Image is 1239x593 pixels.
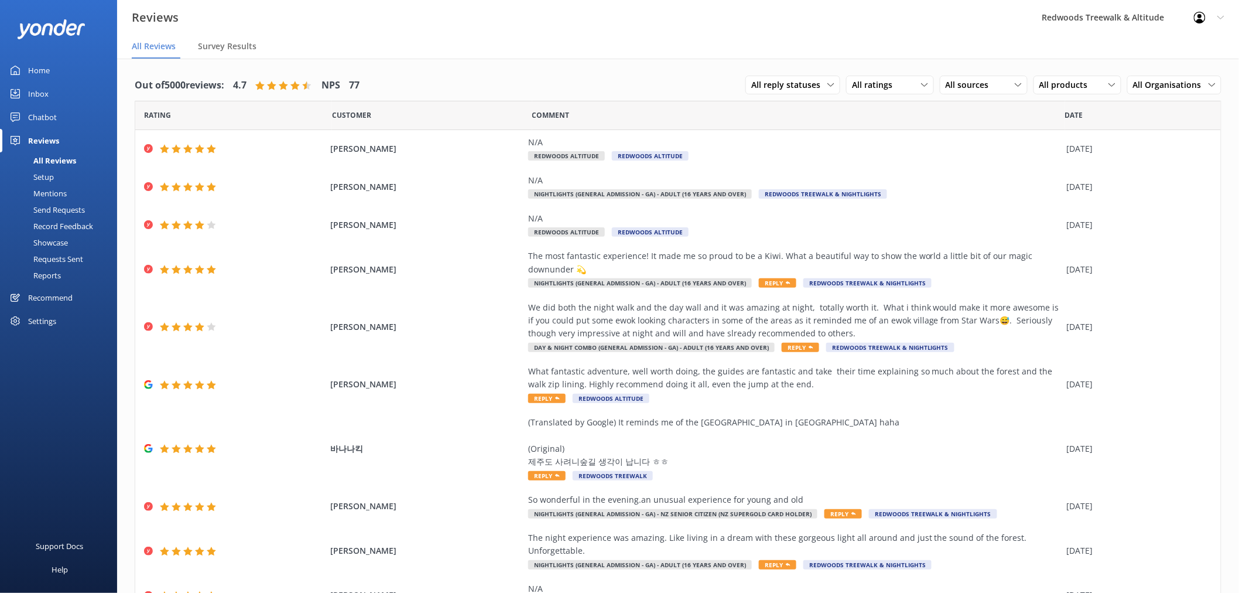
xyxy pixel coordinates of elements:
[132,8,179,27] h3: Reviews
[330,142,522,155] span: [PERSON_NAME]
[528,212,1061,225] div: N/A
[612,227,689,237] span: Redwoods Altitude
[28,82,49,105] div: Inbox
[28,105,57,129] div: Chatbot
[803,278,932,288] span: Redwoods Treewalk & Nightlights
[135,78,224,93] h4: Out of 5000 reviews:
[1067,142,1206,155] div: [DATE]
[1067,321,1206,333] div: [DATE]
[330,263,522,276] span: [PERSON_NAME]
[7,251,117,267] a: Requests Sent
[330,442,522,455] span: 바나나킥
[7,169,54,185] div: Setup
[7,218,117,234] a: Record Feedback
[1067,219,1206,231] div: [DATE]
[144,110,171,121] span: Date
[1067,442,1206,455] div: [DATE]
[852,79,899,91] span: All ratings
[332,110,371,121] span: Date
[28,309,56,333] div: Settings
[7,152,76,169] div: All Reviews
[7,218,93,234] div: Record Feedback
[7,152,117,169] a: All Reviews
[528,493,1061,506] div: So wonderful in the evening.an unusual experience for young and old
[528,227,605,237] span: Redwoods Altitude
[528,531,1061,558] div: The night experience was amazing. Like living in a dream with these gorgeous light all around and...
[1065,110,1083,121] span: Date
[7,234,117,251] a: Showcase
[233,78,247,93] h4: 4.7
[528,151,605,161] span: Redwoods Altitude
[1039,79,1095,91] span: All products
[824,509,862,519] span: Reply
[7,202,117,218] a: Send Requests
[612,151,689,161] span: Redwoods Altitude
[330,180,522,193] span: [PERSON_NAME]
[528,136,1061,149] div: N/A
[198,40,256,52] span: Survey Results
[528,174,1061,187] div: N/A
[528,278,752,288] span: Nightlights (General Admission - GA) - Adult (16 years and over)
[349,78,360,93] h4: 77
[528,416,1061,469] div: (Translated by Google) It reminds me of the [GEOGRAPHIC_DATA] in [GEOGRAPHIC_DATA] haha (Original...
[751,79,827,91] span: All reply statuses
[1133,79,1209,91] span: All Organisations
[528,471,566,480] span: Reply
[803,560,932,570] span: Redwoods Treewalk & Nightlights
[826,343,954,352] span: Redwoods Treewalk & Nightlights
[7,185,117,202] a: Mentions
[7,234,68,251] div: Showcase
[330,321,522,333] span: [PERSON_NAME]
[1067,500,1206,513] div: [DATE]
[946,79,996,91] span: All sources
[7,185,67,202] div: Mentions
[532,110,570,121] span: Question
[1067,263,1206,276] div: [DATE]
[36,534,84,558] div: Support Docs
[28,59,50,82] div: Home
[28,129,59,152] div: Reviews
[573,394,649,403] span: Redwoods Altitude
[759,560,796,570] span: Reply
[321,78,340,93] h4: NPS
[528,365,1061,391] div: What fantastic adventure, well worth doing, the guides are fantastic and take their time explaini...
[28,286,73,309] div: Recommend
[330,378,522,391] span: [PERSON_NAME]
[1067,378,1206,391] div: [DATE]
[7,267,61,284] div: Reports
[573,471,653,480] span: Redwoods Treewalk
[759,189,887,199] span: Redwoods Treewalk & Nightlights
[759,278,796,288] span: Reply
[528,301,1061,340] div: We did both the night walk and the day wall and it was amazing at night, totally worth it. What i...
[528,343,775,352] span: Day & Night Combo (General Admission - GA) - Adult (16 years and over)
[7,251,83,267] div: Requests Sent
[330,219,522,231] span: [PERSON_NAME]
[528,394,566,403] span: Reply
[528,560,752,570] span: Nightlights (General Admission - GA) - Adult (16 years and over)
[330,500,522,513] span: [PERSON_NAME]
[1067,544,1206,557] div: [DATE]
[330,544,522,557] span: [PERSON_NAME]
[7,202,85,218] div: Send Requests
[7,169,117,185] a: Setup
[1067,180,1206,193] div: [DATE]
[132,40,176,52] span: All Reviews
[528,250,1061,276] div: The most fantastic experience! It made me so proud to be a Kiwi. What a beautiful way to show the...
[869,509,997,519] span: Redwoods Treewalk & Nightlights
[528,509,817,519] span: Nightlights (General Admission - GA) - NZ Senior Citizen (NZ SuperGold Card Holder)
[528,189,752,199] span: Nightlights (General Admission - GA) - Adult (16 years and over)
[52,558,68,581] div: Help
[7,267,117,284] a: Reports
[18,19,85,39] img: yonder-white-logo.png
[782,343,819,352] span: Reply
